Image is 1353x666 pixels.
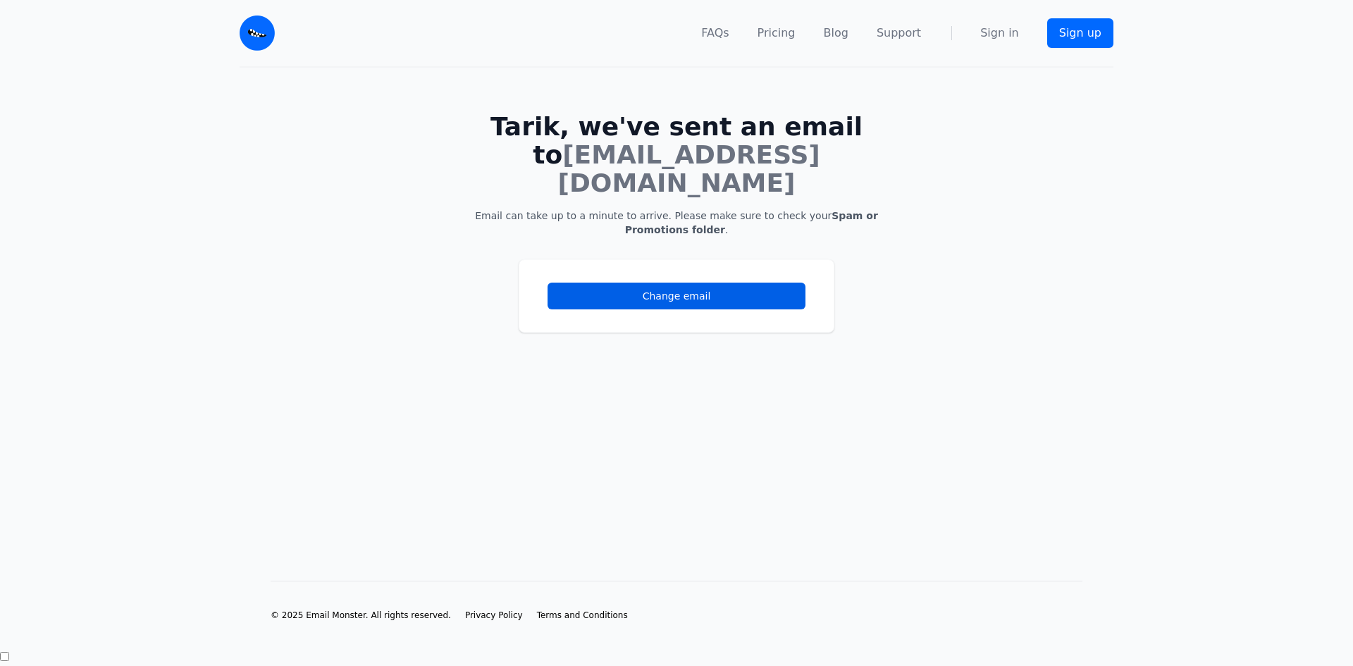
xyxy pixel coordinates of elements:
span: Terms and Conditions [537,610,628,620]
a: FAQs [701,25,729,42]
a: Sign in [980,25,1019,42]
img: Email Monster [240,16,275,51]
a: Pricing [758,25,796,42]
a: Terms and Conditions [537,610,628,621]
span: Privacy Policy [465,610,523,620]
a: Blog [824,25,848,42]
li: © 2025 Email Monster. All rights reserved. [271,610,451,621]
b: Spam or Promotions folder [625,210,878,235]
p: Email can take up to a minute to arrive. Please make sure to check your . [474,209,879,237]
a: Support [877,25,921,42]
h1: Tarik, we've sent an email to [474,113,879,197]
a: Change email [548,283,805,309]
a: Sign up [1047,18,1113,48]
a: Privacy Policy [465,610,523,621]
span: [EMAIL_ADDRESS][DOMAIN_NAME] [557,140,820,197]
